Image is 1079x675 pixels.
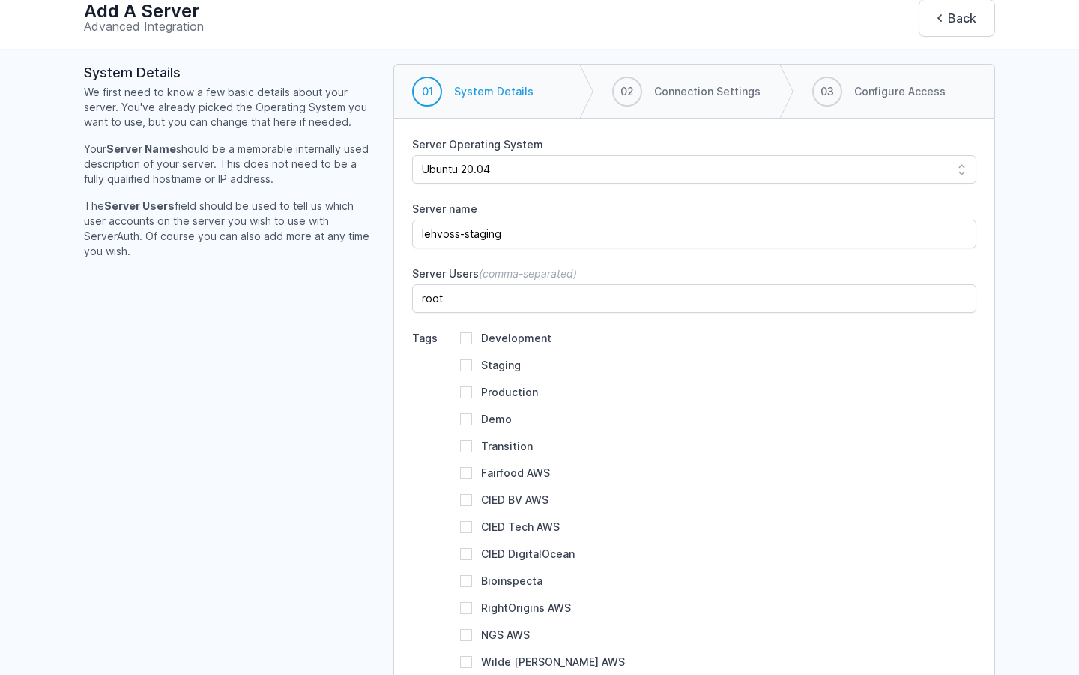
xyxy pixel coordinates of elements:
p: The field should be used to tell us which user accounts on the server you wish to use with Server... [84,199,375,259]
label: Fairfood AWS [481,466,550,479]
label: Server name [412,202,976,217]
label: Transition [481,439,533,452]
label: Server Users [412,266,976,281]
nav: Progress [393,64,995,118]
span: Connection Settings [654,84,761,99]
label: NGS AWS [481,628,530,641]
p: We first need to know a few basic details about your server. You've already picked the Operating ... [84,85,375,130]
strong: Server Users [104,199,175,212]
strong: Server Name [106,142,176,155]
span: System Details [454,84,534,99]
label: Development [481,331,551,344]
input: (e.g root,deploy,clients) [412,284,976,313]
span: 02 [620,84,634,99]
label: Production [481,385,538,398]
span: 03 [820,84,834,99]
h2: Advanced Integration [84,17,204,35]
span: (comma-separated) [479,267,577,280]
label: Server Operating System [412,137,976,152]
span: 01 [422,84,433,99]
h3: System Details [84,64,375,82]
span: Configure Access [854,84,946,99]
label: CIED Tech AWS [481,520,560,533]
label: RightOrigins AWS [481,601,571,614]
p: Your should be a memorable internally used description of your server. This does not need to be a... [84,142,375,187]
label: CIED BV AWS [481,493,548,506]
label: Staging [481,358,521,371]
label: Wilde [PERSON_NAME] AWS [481,655,625,668]
label: CIED DigitalOcean [481,547,575,560]
label: Demo [481,412,512,425]
div: Tags [412,331,448,346]
label: Bioinspecta [481,574,542,587]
